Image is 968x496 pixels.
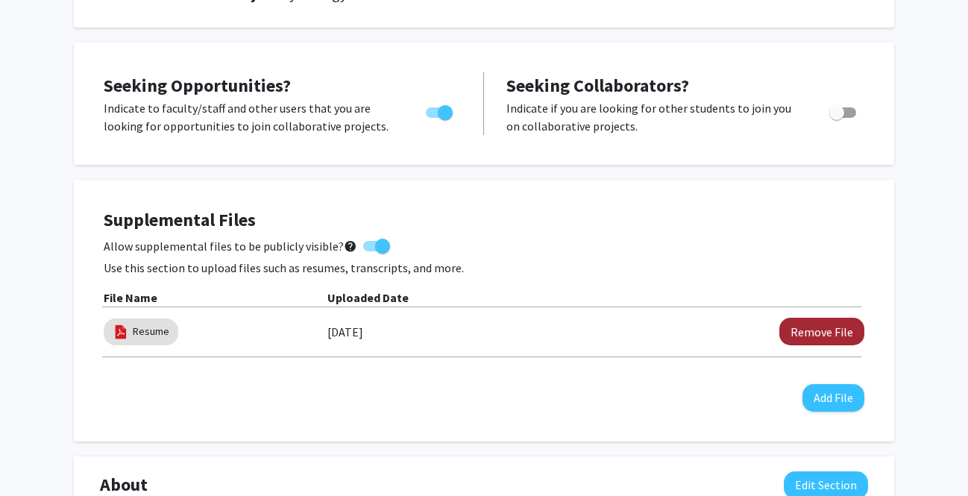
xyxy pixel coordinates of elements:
button: Add File [802,384,864,412]
p: Indicate if you are looking for other students to join you on collaborative projects. [506,99,801,135]
span: Seeking Opportunities? [104,74,291,97]
img: pdf_icon.png [113,324,129,340]
div: Toggle [420,99,461,122]
span: Allow supplemental files to be publicly visible? [104,237,357,255]
b: Uploaded Date [327,290,409,305]
a: Resume [133,324,169,339]
label: [DATE] [327,319,363,345]
button: Remove Resume File [779,318,864,345]
mat-icon: help [344,237,357,255]
h4: Supplemental Files [104,210,864,231]
b: File Name [104,290,157,305]
div: Toggle [823,99,864,122]
iframe: Chat [11,429,63,485]
p: Indicate to faculty/staff and other users that you are looking for opportunities to join collabor... [104,99,397,135]
span: Seeking Collaborators? [506,74,689,97]
p: Use this section to upload files such as resumes, transcripts, and more. [104,259,864,277]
